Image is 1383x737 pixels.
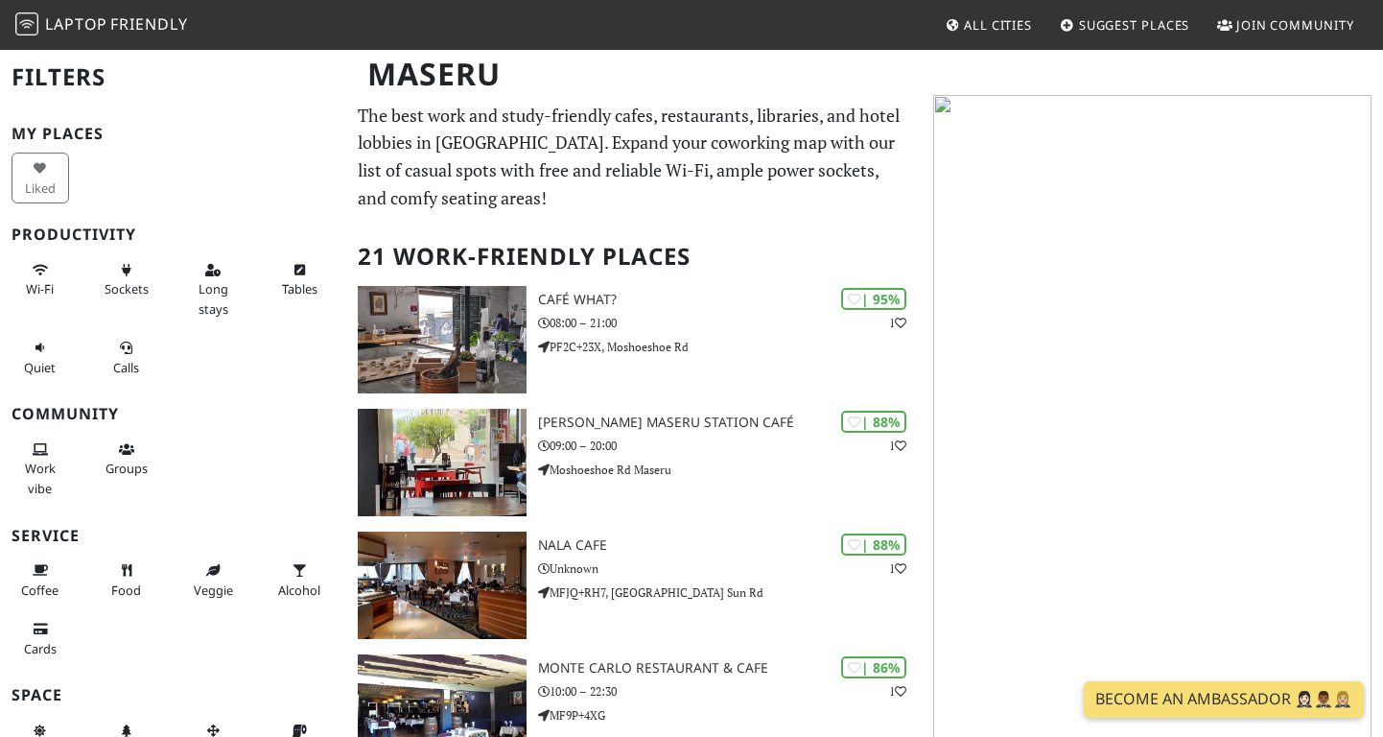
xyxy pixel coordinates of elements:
[111,582,141,599] span: Food
[12,226,335,244] h3: Productivity
[12,434,69,504] button: Work vibe
[358,532,527,639] img: Nala Cafe
[889,559,906,578] p: 1
[105,280,149,297] span: Power sockets
[45,13,107,35] span: Laptop
[889,314,906,332] p: 1
[282,280,317,297] span: Work-friendly tables
[358,227,911,286] h2: 21 Work-Friendly Places
[889,682,906,701] p: 1
[98,434,155,485] button: Groups
[24,359,56,376] span: Quiet
[964,16,1032,34] span: All Cities
[346,286,923,393] a: Café What? | 95% 1 Café What? 08:00 – 21:00 PF2C+23X, Moshoeshoe Rd
[12,332,69,383] button: Quiet
[841,288,906,310] div: | 95%
[358,102,911,212] p: The best work and study-friendly cafes, restaurants, libraries, and hotel lobbies in [GEOGRAPHIC_...
[12,555,69,606] button: Coffee
[270,555,328,606] button: Alcohol
[346,409,923,516] a: Galito's Maseru Station Café | 88% 1 [PERSON_NAME] Maseru Station Café 09:00 – 20:00 Moshoeshoe R...
[184,254,242,324] button: Long stays
[278,582,320,599] span: Alcohol
[12,254,69,305] button: Wi-Fi
[1052,8,1198,42] a: Suggest Places
[98,254,155,305] button: Sockets
[538,338,923,356] p: PF2C+23X, Moshoeshoe Rd
[352,48,919,101] h1: Maseru
[199,280,228,317] span: Long stays
[841,534,906,556] div: | 88%
[12,48,335,107] h2: Filters
[184,555,242,606] button: Veggie
[538,660,923,677] h3: Monte Carlo Restaurant & Cafe
[538,583,923,602] p: MFJQ+RH7, [GEOGRAPHIC_DATA] Sun Rd
[98,332,155,383] button: Calls
[841,411,906,433] div: | 88%
[105,460,148,477] span: Group tables
[12,527,335,545] h3: Service
[937,8,1040,42] a: All Cities
[538,682,923,701] p: 10:00 – 22:30
[12,405,335,423] h3: Community
[538,559,923,578] p: Unknown
[358,286,527,393] img: Café What?
[12,613,69,664] button: Cards
[1079,16,1190,34] span: Suggest Places
[24,640,57,657] span: Credit cards
[21,582,59,599] span: Coffee
[358,409,527,516] img: Galito's Maseru Station Café
[12,686,335,704] h3: Space
[12,125,335,143] h3: My Places
[1209,8,1362,42] a: Join Community
[113,359,139,376] span: Video/audio calls
[1084,681,1364,718] a: Become an Ambassador 🤵🏻‍♀️🤵🏾‍♂️🤵🏼‍♀️
[110,13,187,35] span: Friendly
[889,437,906,455] p: 1
[15,12,38,36] img: LaptopFriendly
[538,706,923,725] p: MF9P+4XG
[538,537,923,554] h3: Nala Cafe
[26,280,54,297] span: Stable Wi-Fi
[538,292,923,308] h3: Café What?
[194,582,233,599] span: Veggie
[538,461,923,479] p: Moshoeshoe Rd Maseru
[538,437,923,455] p: 09:00 – 20:00
[346,532,923,639] a: Nala Cafe | 88% 1 Nala Cafe Unknown MFJQ+RH7, [GEOGRAPHIC_DATA] Sun Rd
[15,9,188,42] a: LaptopFriendly LaptopFriendly
[25,460,56,496] span: People working
[538,415,923,431] h3: [PERSON_NAME] Maseru Station Café
[98,555,155,606] button: Food
[1236,16,1354,34] span: Join Community
[841,656,906,678] div: | 86%
[270,254,328,305] button: Tables
[538,314,923,332] p: 08:00 – 21:00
